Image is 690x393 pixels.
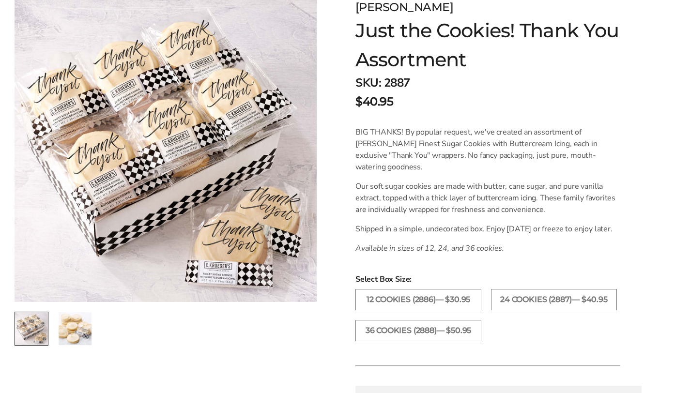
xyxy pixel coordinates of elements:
[355,320,481,341] label: 36 COOKIES (2888)— $50.95
[491,289,617,310] label: 24 COOKIES (2887)— $40.95
[355,181,620,215] p: Our soft sugar cookies are made with butter, cane sugar, and pure vanilla extract, topped with a ...
[355,16,642,74] h1: Just the Cookies! Thank You Assortment
[355,93,393,110] span: $40.95
[15,312,48,346] a: 1 / 2
[59,312,92,345] img: Just the Cookies! Thank You Assortment
[58,312,92,346] a: 2 / 2
[355,289,481,310] label: 12 COOKIES (2886)— $30.95
[355,243,504,254] em: Available in sizes of 12, 24, and 36 cookies.
[355,126,620,173] p: BIG THANKS! By popular request, we've created an assortment of [PERSON_NAME] Finest Sugar Cookies...
[355,273,642,285] span: Select Box Size:
[355,75,381,91] strong: SKU:
[384,75,410,91] span: 2887
[355,223,620,235] p: Shipped in a simple, undecorated box. Enjoy [DATE] or freeze to enjoy later.
[15,312,48,345] img: Just the Cookies! Thank You Assortment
